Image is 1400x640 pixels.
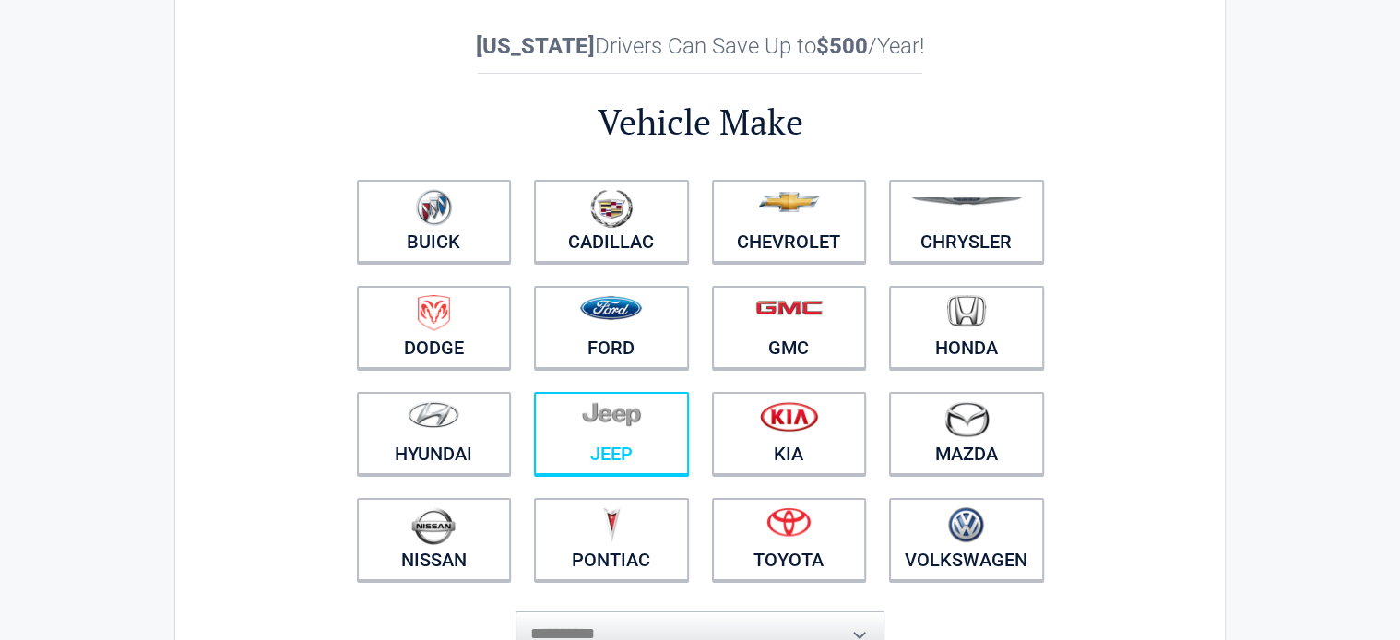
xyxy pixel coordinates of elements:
img: chrysler [910,197,1023,206]
a: Nissan [357,498,512,581]
img: nissan [411,507,456,545]
img: ford [580,296,642,320]
a: Volkswagen [889,498,1044,581]
a: Jeep [534,392,689,475]
img: kia [760,401,818,432]
b: $500 [816,33,868,59]
a: Dodge [357,286,512,369]
a: Ford [534,286,689,369]
a: Kia [712,392,867,475]
img: cadillac [590,189,633,228]
a: Mazda [889,392,1044,475]
a: Hyundai [357,392,512,475]
img: volkswagen [948,507,984,543]
a: GMC [712,286,867,369]
a: Buick [357,180,512,263]
img: toyota [766,507,811,537]
img: pontiac [602,507,621,542]
a: Chrysler [889,180,1044,263]
img: mazda [943,401,990,437]
img: dodge [418,295,450,331]
img: jeep [582,401,641,427]
img: honda [947,295,986,327]
a: Honda [889,286,1044,369]
img: gmc [755,300,823,315]
h2: Drivers Can Save Up to /Year [345,33,1055,59]
img: chevrolet [758,192,820,212]
a: Pontiac [534,498,689,581]
a: Cadillac [534,180,689,263]
a: Toyota [712,498,867,581]
b: [US_STATE] [476,33,595,59]
img: buick [416,189,452,226]
a: Chevrolet [712,180,867,263]
img: hyundai [408,401,459,428]
h2: Vehicle Make [345,99,1055,146]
